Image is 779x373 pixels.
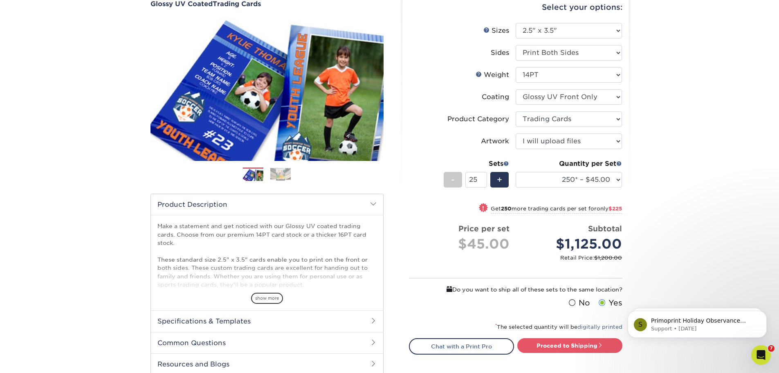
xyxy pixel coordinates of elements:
[483,26,509,36] div: Sizes
[768,345,775,352] span: 7
[608,206,622,212] span: $225
[451,174,455,186] span: -
[243,168,263,182] img: Trading Cards 01
[597,297,622,309] label: Yes
[251,293,283,304] span: show more
[458,224,510,233] strong: Price per set
[482,92,509,102] div: Coating
[501,206,512,212] strong: 250
[2,348,70,370] iframe: Google Customer Reviews
[495,324,622,330] small: The selected quantity will be
[270,168,291,181] img: Trading Cards 02
[409,285,622,294] div: Do you want to ship all of these sets to the same location?
[482,204,484,212] span: !
[151,310,383,332] h2: Specifications & Templates
[594,255,622,261] span: $1,200.00
[497,174,502,186] span: +
[597,206,622,212] span: only
[567,297,590,309] label: No
[516,159,622,169] div: Quantity per Set
[522,234,622,254] div: $1,125.00
[517,338,622,353] a: Proceed to Shipping
[415,254,622,262] small: Retail Price:
[476,70,509,80] div: Weight
[444,159,509,169] div: Sets
[588,224,622,233] strong: Subtotal
[615,294,779,351] iframe: Intercom notifications message
[577,324,622,330] a: digitally printed
[150,9,384,170] img: Glossy UV Coated 01
[481,136,509,146] div: Artwork
[491,48,509,58] div: Sides
[151,332,383,353] h2: Common Questions
[751,345,771,365] iframe: Intercom live chat
[151,194,383,215] h2: Product Description
[409,338,514,355] a: Chat with a Print Pro
[157,222,377,322] p: Make a statement and get noticed with our Glossy UV coated trading cards. Choose from our premium...
[491,206,622,214] small: Get more trading cards per set for
[415,234,510,254] div: $45.00
[447,114,509,124] div: Product Category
